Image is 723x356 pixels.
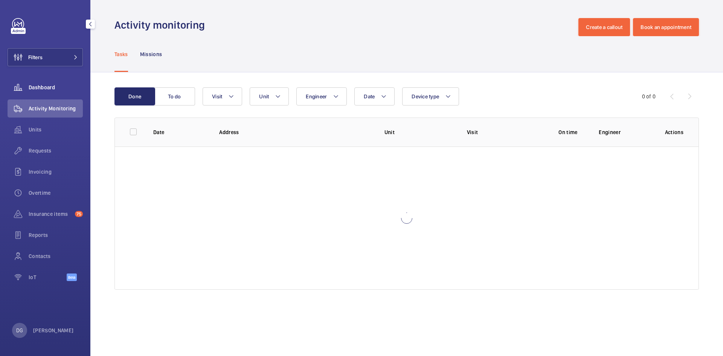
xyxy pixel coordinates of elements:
[259,93,269,99] span: Unit
[250,87,289,105] button: Unit
[154,87,195,105] button: To do
[633,18,699,36] button: Book an appointment
[16,327,23,334] p: DG
[29,126,83,133] span: Units
[29,189,83,197] span: Overtime
[8,48,83,66] button: Filters
[212,93,222,99] span: Visit
[412,93,439,99] span: Device type
[384,128,455,136] p: Unit
[549,128,587,136] p: On time
[642,93,656,100] div: 0 of 0
[219,128,372,136] p: Address
[140,50,162,58] p: Missions
[296,87,347,105] button: Engineer
[306,93,327,99] span: Engineer
[29,252,83,260] span: Contacts
[29,273,67,281] span: IoT
[665,128,683,136] p: Actions
[402,87,459,105] button: Device type
[153,128,207,136] p: Date
[29,105,83,112] span: Activity Monitoring
[29,168,83,176] span: Invoicing
[114,50,128,58] p: Tasks
[75,211,83,217] span: 75
[203,87,242,105] button: Visit
[354,87,395,105] button: Date
[467,128,537,136] p: Visit
[67,273,77,281] span: Beta
[29,84,83,91] span: Dashboard
[114,18,209,32] h1: Activity monitoring
[28,53,43,61] span: Filters
[29,210,72,218] span: Insurance items
[364,93,375,99] span: Date
[114,87,155,105] button: Done
[29,147,83,154] span: Requests
[29,231,83,239] span: Reports
[33,327,74,334] p: [PERSON_NAME]
[599,128,653,136] p: Engineer
[578,18,630,36] button: Create a callout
